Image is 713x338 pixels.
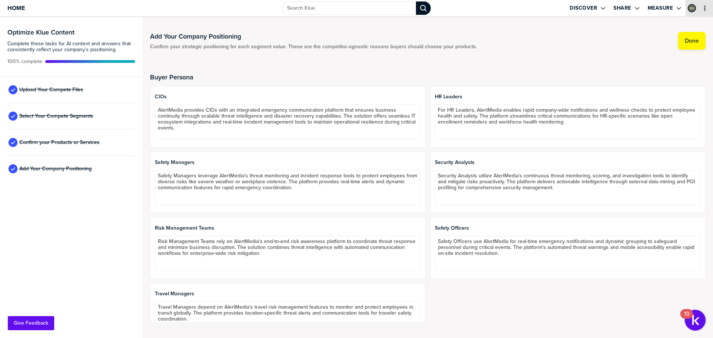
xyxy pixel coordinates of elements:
[282,1,416,15] input: Search Klue
[613,5,631,12] label: Share
[155,160,421,165] span: Safety Managers
[416,1,431,15] div: Search Klue
[685,310,706,331] button: Open Resource Center, 19 new notifications
[150,44,477,50] span: Confirm your strategic positioning for each segment value. These are the competitor-agnostic reas...
[155,225,421,231] span: Risk Management Teams
[435,225,701,231] span: Safety Officers
[8,316,54,330] button: Give Feedback
[685,37,699,45] label: Done
[155,236,421,271] textarea: Risk Management Teams rely on AlertMedia's end-to-end risk awareness platform to coordinate threa...
[435,170,701,205] textarea: Security Analysts utilize AlertMedia's continuous threat monitoring, scoring, and investigation t...
[19,113,93,119] span: Select Your Compete Segments
[19,140,100,145] span: Confirm your Products or Services
[687,3,697,13] a: Edit Profile
[648,5,673,12] label: Measure
[155,104,421,140] textarea: AlertMedia provides CIOs with an integrated emergency communication platform that ensures busines...
[19,87,83,93] span: Upload Your Compete Files
[155,291,421,297] span: Travel Managers
[150,73,706,81] h2: Buyer Persona
[435,236,701,271] textarea: Safety Officers use AlertMedia for real-time emergency notifications and dynamic grouping to safe...
[155,170,421,205] textarea: Safety Managers leverage AlertMedia's threat monitoring and incident response tools to protect em...
[155,94,421,100] span: CIOs
[7,59,42,65] span: Active
[435,160,701,165] span: Security Analysts
[435,94,701,100] span: HR Leaders
[7,41,135,53] span: Complete these tasks for AI content and answers that consistently reflect your company’s position...
[570,5,597,12] label: Discover
[435,104,701,140] textarea: For HR Leaders, AlertMedia enables rapid company-wide notifications and wellness checks to protec...
[19,166,92,172] span: Add Your Company Positioning
[7,29,135,36] h3: Optimize Klue Content
[155,301,421,337] textarea: Travel Managers depend on AlertMedia's travel risk management features to monitor and protect emp...
[150,32,477,41] h1: Add Your Company Positioning
[684,314,689,324] div: 19
[688,4,696,12] div: Brandon Holtmeyer
[7,5,25,11] span: Home
[688,5,695,12] img: e027f0940bd62a47d50049eaee25c25c-sml.png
